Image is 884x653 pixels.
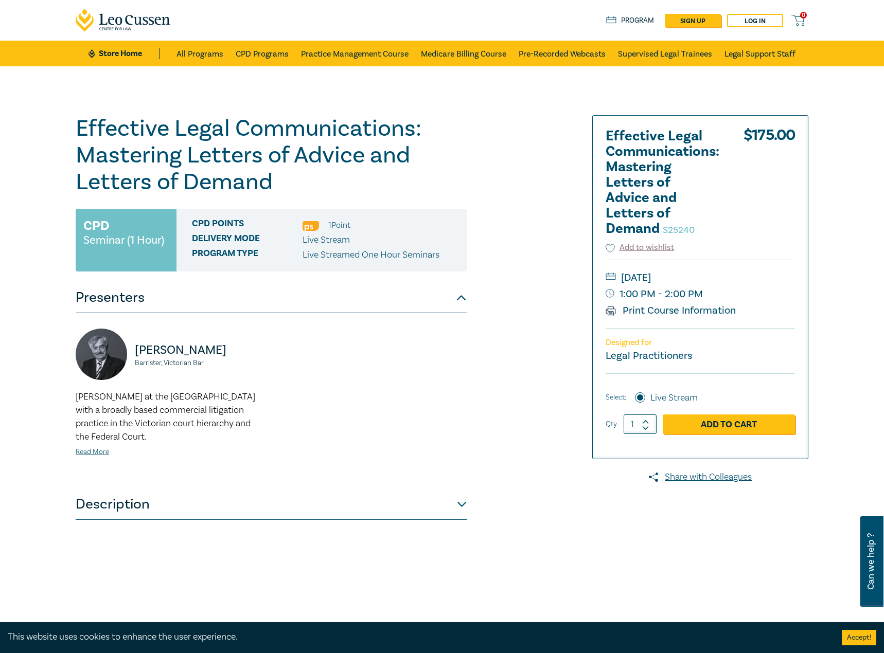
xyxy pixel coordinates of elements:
small: Barrister, Victorian Bar [135,359,265,367]
span: CPD Points [192,219,303,232]
label: Live Stream [650,391,698,405]
span: Live Stream [303,234,350,246]
span: Program type [192,248,303,262]
button: Presenters [76,282,467,313]
small: Legal Practitioners [606,349,692,362]
li: 1 Point [328,219,350,232]
a: Log in [727,14,783,27]
a: Share with Colleagues [592,470,808,484]
span: 0 [800,12,807,19]
a: Pre-Recorded Webcasts [519,41,606,66]
a: Legal Support Staff [724,41,795,66]
span: Can we help ? [866,522,876,601]
h1: Effective Legal Communications: Mastering Letters of Advice and Letters of Demand [76,115,467,195]
img: https://s3.ap-southeast-2.amazonaws.com/leo-cussen-store-production-content/Contacts/David%20Bail... [76,329,127,380]
div: This website uses cookies to enhance the user experience. [8,630,826,644]
button: Description [76,489,467,520]
a: Supervised Legal Trainees [618,41,712,66]
span: Delivery Mode [192,233,303,247]
label: Qty [606,419,617,430]
div: $ 175.00 [744,129,795,242]
span: Select: [606,392,626,403]
small: 1:00 PM - 2:00 PM [606,286,795,302]
a: Print Course Information [606,304,736,317]
small: Seminar (1 Hour) [83,235,164,245]
a: Read More [76,447,109,457]
p: [PERSON_NAME] [135,342,265,358]
a: All Programs [176,41,223,66]
a: Store Home [89,48,160,59]
a: Practice Management Course [301,41,409,66]
a: Add to Cart [663,414,795,434]
p: Live Streamed One Hour Seminars [303,248,439,262]
img: Professional Skills [303,221,319,231]
span: [PERSON_NAME] at the [GEOGRAPHIC_DATA] with a broadly based commercial litigation practice in the... [76,391,255,443]
button: Accept cookies [842,630,876,645]
small: [DATE] [606,269,795,286]
a: Medicare Billing Course [421,41,506,66]
h3: CPD [83,216,109,235]
input: 1 [624,414,657,434]
button: Add to wishlist [606,242,674,253]
a: CPD Programs [236,41,289,66]
a: sign up [665,14,721,27]
p: Designed for [606,338,795,348]
small: S25240 [663,224,695,236]
h2: Effective Legal Communications: Mastering Letters of Advice and Letters of Demand [606,129,719,237]
a: Program [606,15,654,26]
